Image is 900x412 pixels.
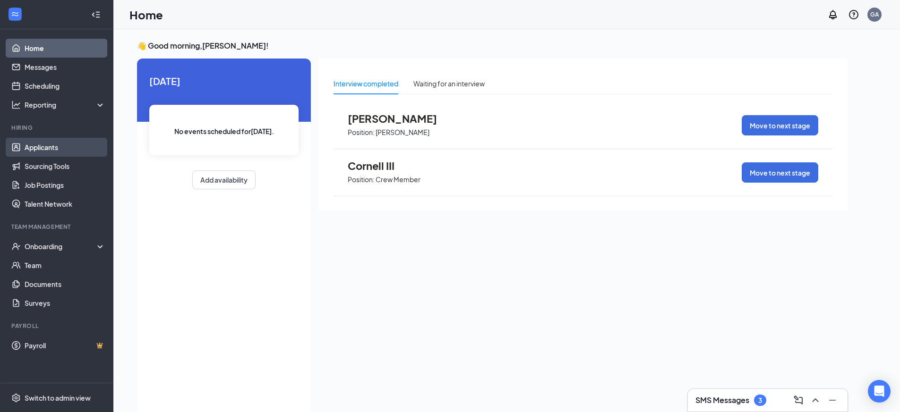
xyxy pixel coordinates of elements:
[10,9,20,19] svg: WorkstreamLogo
[348,160,452,172] span: Cornell III
[25,76,105,95] a: Scheduling
[791,393,806,408] button: ComposeMessage
[695,395,749,405] h3: SMS Messages
[825,393,840,408] button: Minimize
[91,10,101,19] svg: Collapse
[11,322,103,330] div: Payroll
[334,78,398,89] div: Interview completed
[25,275,105,294] a: Documents
[137,41,848,51] h3: 👋 Good morning, [PERSON_NAME] !
[11,100,21,109] svg: Analysis
[868,380,891,403] div: Open Intercom Messenger
[25,393,91,403] div: Switch to admin view
[348,128,375,137] p: Position:
[827,395,838,406] svg: Minimize
[413,78,485,89] div: Waiting for an interview
[192,170,256,189] button: Add availability
[25,242,97,251] div: Onboarding
[870,10,879,18] div: GA
[742,162,818,183] button: Move to next stage
[348,175,375,184] p: Position:
[25,194,105,213] a: Talent Network
[11,124,103,132] div: Hiring
[11,242,21,251] svg: UserCheck
[25,157,105,176] a: Sourcing Tools
[793,395,804,406] svg: ComposeMessage
[827,9,839,20] svg: Notifications
[25,100,106,109] div: Reporting
[810,395,821,406] svg: ChevronUp
[808,393,823,408] button: ChevronUp
[758,396,762,404] div: 3
[149,74,299,88] span: [DATE]
[25,294,105,312] a: Surveys
[129,7,163,23] h1: Home
[11,393,21,403] svg: Settings
[25,58,105,76] a: Messages
[376,175,420,184] p: Crew Member
[25,176,105,194] a: Job Postings
[25,256,105,275] a: Team
[376,128,429,137] p: [PERSON_NAME]
[25,39,105,58] a: Home
[25,336,105,355] a: PayrollCrown
[742,115,818,135] button: Move to next stage
[848,9,859,20] svg: QuestionInfo
[25,138,105,157] a: Applicants
[11,223,103,231] div: Team Management
[174,126,274,136] span: No events scheduled for [DATE] .
[348,112,452,125] span: [PERSON_NAME]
